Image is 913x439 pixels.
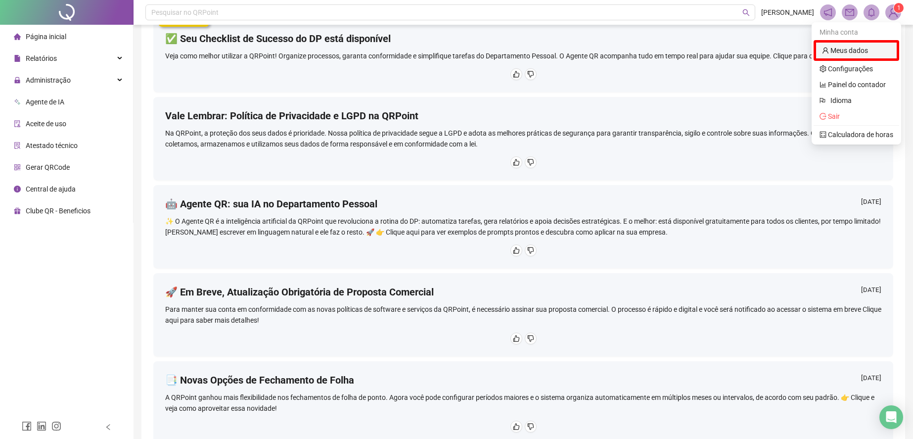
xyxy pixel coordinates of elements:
span: Aceite de uso [26,120,66,128]
span: solution [14,142,21,149]
span: file [14,55,21,62]
a: bar-chart Painel do contador [820,81,886,89]
h4: 📑 Novas Opções de Fechamento de Folha [165,373,354,387]
span: flag [820,95,826,106]
span: like [513,247,520,254]
span: mail [845,8,854,17]
h4: ✅ Seu Checklist de Sucesso do DP está disponível [165,32,391,46]
span: audit [14,120,21,127]
div: Veja como melhor utilizar a QRPoint! Organize processos, garanta conformidade e simplifique taref... [165,50,881,61]
span: like [513,159,520,166]
a: setting Configurações [820,65,873,73]
div: Open Intercom Messenger [879,405,903,429]
span: home [14,33,21,40]
span: Atestado técnico [26,142,78,149]
span: [PERSON_NAME] [761,7,814,18]
h4: 🤖 Agente QR: sua IA no Departamento Pessoal [165,197,377,211]
div: ✨ O Agente QR é a inteligência artificial da QRPoint que revoluciona a rotina do DP: automatiza t... [165,216,881,238]
div: Para manter sua conta em conformidade com as novas políticas de software e serviços da QRPoint, é... [165,304,881,326]
span: like [513,423,520,430]
span: Agente de IA [26,98,64,106]
span: dislike [527,159,534,166]
span: Sair [828,112,840,120]
span: lock [14,77,21,84]
span: dislike [527,71,534,78]
span: 1 [897,4,901,11]
span: Administração [26,76,71,84]
a: user Meus dados [822,47,868,54]
div: [DATE] [861,197,881,209]
span: Clube QR - Beneficios [26,207,91,215]
span: bell [867,8,876,17]
div: Na QRPoint, a proteção dos seus dados é prioridade. Nossa política de privacidade segue a LGPD e ... [165,128,881,149]
span: linkedin [37,421,46,431]
img: 93677 [886,5,901,20]
span: dislike [527,335,534,342]
sup: Atualize o seu contato no menu Meus Dados [894,3,904,13]
a: calculator Calculadora de horas [820,131,893,139]
span: logout [820,113,826,120]
div: Minha conta [814,24,899,40]
span: notification [823,8,832,17]
span: gift [14,207,21,214]
span: facebook [22,421,32,431]
span: instagram [51,421,61,431]
span: Página inicial [26,33,66,41]
div: A QRPoint ganhou mais flexibilidade nos fechamentos de folha de ponto. Agora você pode configurar... [165,392,881,414]
span: info-circle [14,186,21,193]
span: Relatórios [26,54,57,62]
span: Idioma [830,95,887,106]
h4: 🚀 Em Breve, Atualização Obrigatória de Proposta Comercial [165,285,434,299]
span: qrcode [14,164,21,171]
span: dislike [527,247,534,254]
div: [DATE] [861,285,881,297]
span: like [513,335,520,342]
span: search [742,9,750,16]
span: Gerar QRCode [26,163,70,171]
span: dislike [527,423,534,430]
span: Central de ajuda [26,185,76,193]
span: left [105,424,112,431]
span: like [513,71,520,78]
h4: Vale Lembrar: Política de Privacidade e LGPD na QRPoint [165,109,418,123]
div: [DATE] [861,373,881,386]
